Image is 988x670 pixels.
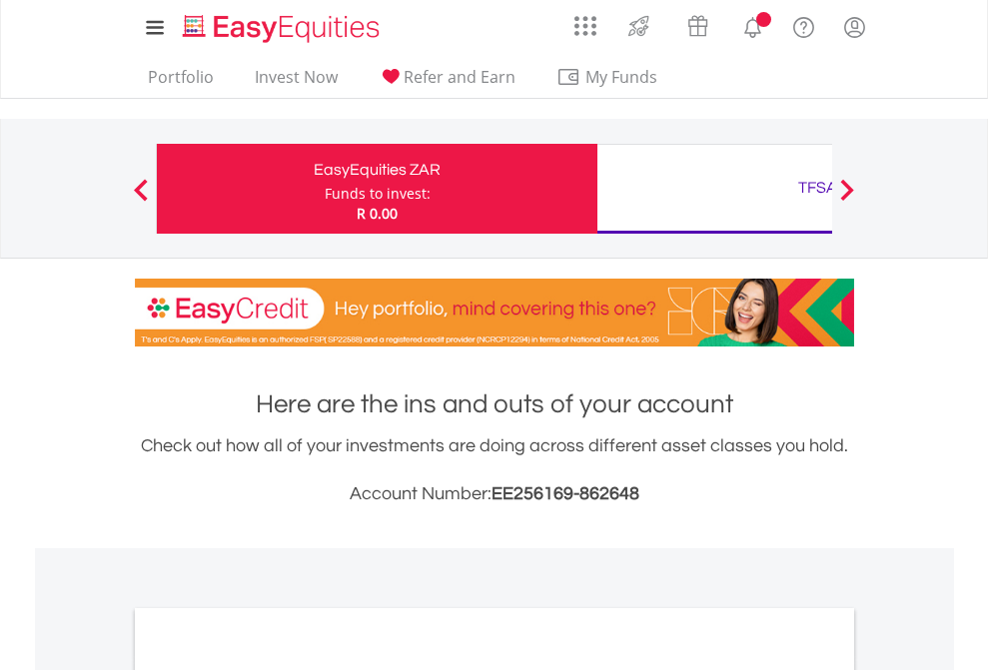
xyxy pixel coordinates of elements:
a: Home page [175,5,388,45]
a: FAQ's and Support [778,5,829,45]
a: My Profile [829,5,880,49]
span: Refer and Earn [404,66,515,88]
a: Invest Now [247,67,346,98]
a: AppsGrid [561,5,609,37]
h3: Account Number: [135,480,854,508]
img: EasyEquities_Logo.png [179,12,388,45]
button: Previous [121,189,161,209]
a: Notifications [727,5,778,45]
span: EE256169-862648 [492,484,639,503]
a: Refer and Earn [371,67,523,98]
div: EasyEquities ZAR [169,156,585,184]
h1: Here are the ins and outs of your account [135,386,854,422]
img: thrive-v2.svg [622,10,655,42]
img: EasyCredit Promotion Banner [135,279,854,346]
div: Check out how all of your investments are doing across different asset classes you hold. [135,432,854,508]
div: Funds to invest: [325,184,431,204]
img: grid-menu-icon.svg [574,15,596,37]
img: vouchers-v2.svg [681,10,714,42]
span: R 0.00 [357,204,398,223]
span: My Funds [556,64,687,90]
a: Vouchers [668,5,727,42]
a: Portfolio [140,67,222,98]
button: Next [827,189,867,209]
